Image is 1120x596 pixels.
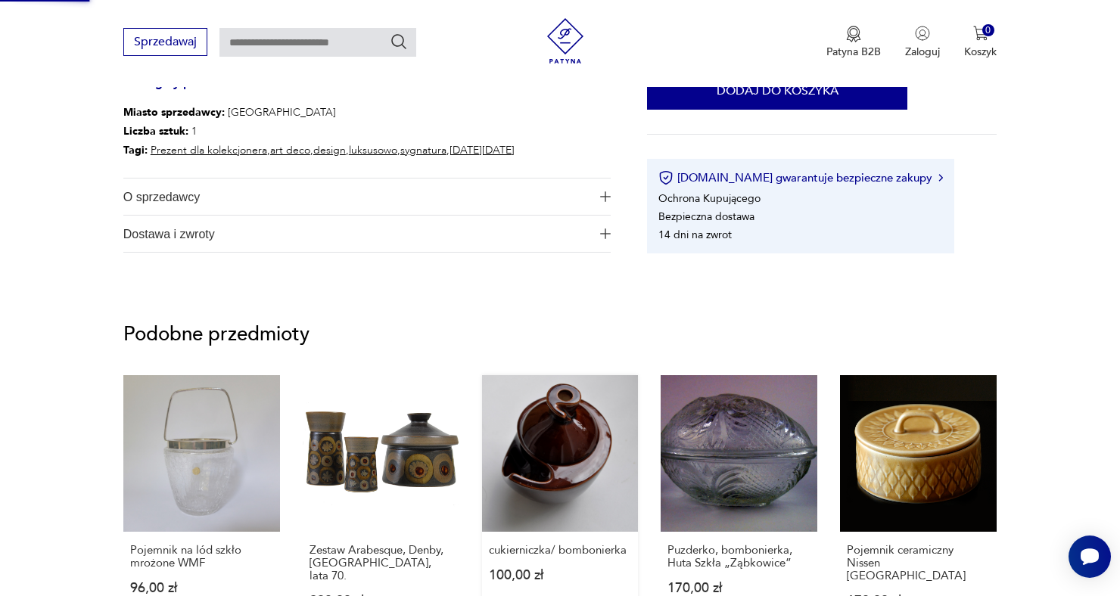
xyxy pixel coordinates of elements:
button: Ikona plusaO sprzedawcy [123,178,611,215]
button: Sprzedawaj [123,28,207,56]
p: cukierniczka/ bombonierka [489,544,632,557]
p: Zaloguj [905,45,940,59]
a: Prezent dla kolekcjonera [151,143,267,157]
button: 0Koszyk [964,26,997,59]
p: Puzderko, bombonierka, Huta Szkła „Ząbkowice” [667,544,810,570]
img: Ikona certyfikatu [658,170,674,185]
b: Miasto sprzedawcy : [123,105,225,120]
a: Ikona medaluPatyna B2B [826,26,881,59]
a: luksusowo [349,143,397,157]
p: Zestaw Arabesque, Denby, [GEOGRAPHIC_DATA], lata 70. [310,544,453,582]
p: Patyna B2B [826,45,881,59]
img: Ikonka użytkownika [915,26,930,41]
a: art deco [270,143,310,157]
img: Ikona plusa [600,191,611,202]
button: Dodaj do koszyka [647,72,907,110]
img: Patyna - sklep z meblami i dekoracjami vintage [543,18,588,64]
a: sygnatura [400,143,446,157]
div: 0 [982,24,995,37]
img: Ikona medalu [846,26,861,42]
p: [GEOGRAPHIC_DATA] [123,103,515,122]
button: Patyna B2B [826,26,881,59]
a: design [313,143,346,157]
img: Ikona koszyka [973,26,988,41]
button: Zaloguj [905,26,940,59]
button: Szukaj [390,33,408,51]
p: 100,00 zł [489,569,632,582]
button: Ikona plusaDostawa i zwroty [123,216,611,252]
p: 1 [123,122,515,141]
li: Bezpieczna dostawa [658,209,754,223]
b: Tagi: [123,143,148,157]
p: , , , , , [123,141,515,160]
h3: Szczegóły produktu [123,78,611,103]
a: Sprzedawaj [123,38,207,48]
li: Ochrona Kupującego [658,191,761,205]
p: 170,00 zł [667,582,810,594]
img: Ikona strzałki w prawo [938,174,943,182]
li: 14 dni na zwrot [658,227,732,241]
p: Pojemnik na lód szkło mrożone WMF [130,544,273,570]
p: Koszyk [964,45,997,59]
p: Pojemnik ceramiczny Nissen [GEOGRAPHIC_DATA] [847,544,990,582]
span: Dostawa i zwroty [123,216,590,252]
p: Podobne przedmioty [123,325,997,343]
iframe: Smartsupp widget button [1069,535,1111,578]
img: Ikona plusa [600,228,611,239]
a: [DATE][DATE] [450,143,515,157]
b: Liczba sztuk: [123,124,188,138]
button: [DOMAIN_NAME] gwarantuje bezpieczne zakupy [658,170,942,185]
span: O sprzedawcy [123,178,590,215]
p: 96,00 zł [130,582,273,594]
